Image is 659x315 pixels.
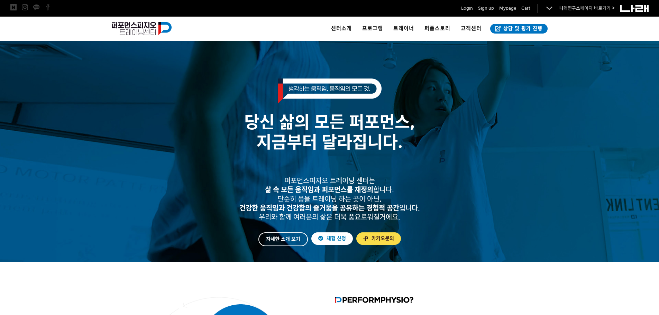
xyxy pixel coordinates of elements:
a: Cart [521,5,530,12]
a: 카카오문의 [356,232,401,245]
a: 고객센터 [456,17,487,41]
a: 나래연구소페이지 바로가기 > [559,6,615,11]
a: 상담 및 평가 진행 [490,24,548,34]
strong: 건강한 움직임과 건강함의 즐거움을 공유하는 경험적 공간 [239,204,399,212]
img: 퍼포먼스피지오란? [335,297,413,304]
a: 자세한 소개 보기 [258,232,308,246]
span: 고객센터 [461,25,482,31]
span: 단순히 몸을 트레이닝 하는 곳이 아닌, [277,195,382,203]
a: Sign up [478,5,494,12]
span: 당신 삶의 모든 퍼포먼스, 지금부터 달라집니다. [244,112,415,152]
span: 우리와 함께 여러분의 삶은 더욱 풍요로워질거에요. [259,213,400,221]
span: 퍼포먼스피지오 트레이닝 센터는 [284,177,375,185]
span: 퍼폼스토리 [424,25,450,31]
a: 센터소개 [326,17,357,41]
span: 상담 및 평가 진행 [501,25,542,32]
span: 합니다. [265,186,394,194]
strong: 삶 속 모든 움직임과 퍼포먼스를 재정의 [265,186,373,194]
span: 프로그램 [362,25,383,31]
span: 트레이너 [393,25,414,31]
a: 트레이너 [388,17,419,41]
a: 퍼폼스토리 [419,17,456,41]
a: Login [461,5,473,12]
span: 입니다. [239,204,420,212]
span: 센터소개 [331,25,352,31]
a: Mypage [499,5,516,12]
img: 생각하는 움직임, 움직임의 모든 것. [278,78,382,104]
a: 체험 신청 [311,232,353,245]
strong: 나래연구소 [559,6,580,11]
a: 프로그램 [357,17,388,41]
